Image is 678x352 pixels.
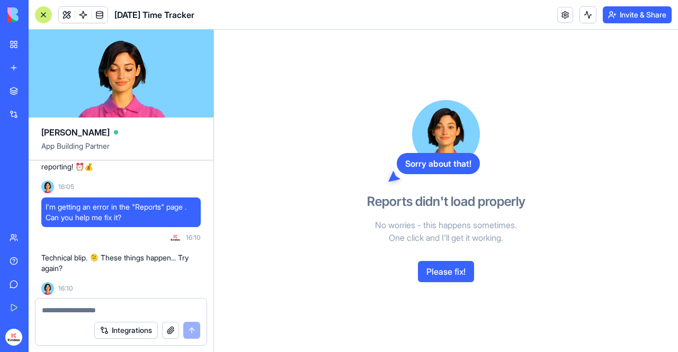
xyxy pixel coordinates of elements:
label: From Date [174,151,210,160]
span: 16:10 [186,233,201,242]
button: Invite & Share [603,6,672,23]
a: Time Entry [4,73,144,89]
span: 16:05 [58,183,74,191]
label: Item [310,198,326,207]
label: Board [174,198,195,207]
p: No worries - this happens sometimes. One click and I'll get it working. [324,219,568,244]
span: App Building Partner [41,141,201,160]
img: Ella_00000_wcx2te.png [41,282,54,295]
span: [DATE] Time Tracker [199,10,283,22]
span: [PERSON_NAME] [41,126,110,139]
span: 16:10 [58,284,73,293]
h3: Reports didn't load properly [367,193,525,210]
div: Report Filters [174,124,438,137]
span: User Management [21,114,85,124]
div: Sorry about that! [397,153,480,174]
p: Project Time Management [40,28,135,38]
p: Technical blip. 🫠 These things happen... Try again? [41,252,201,274]
span: I'm getting an error in the "Reports" page . Can you help me fix it? [46,202,197,223]
img: ACg8ocKsVSJhAtVEAXMh_S3gRIYKsMhcwcKQKezqAUxqC7SPk3IbAMQC=s96-c [169,231,182,244]
label: To Date [310,151,337,160]
span: admin [38,300,58,309]
span: Reports [21,95,49,105]
label: Sub-item [174,245,207,254]
div: Navigation [4,56,144,73]
img: logo [7,7,73,22]
h1: Time Reports [161,45,451,64]
a: User Management [4,111,144,128]
p: Generate comprehensive reports of time entries and earnings with advanced filtering options [161,68,451,94]
button: Please fix! [418,261,474,282]
button: Kinda Supportadmin [13,288,135,310]
span: Kinda Support [38,290,89,300]
a: Reports [4,92,144,109]
span: [DATE] Time Tracker [114,8,194,21]
img: ACg8ocKsVSJhAtVEAXMh_S3gRIYKsMhcwcKQKezqAUxqC7SPk3IbAMQC=s96-c [5,329,22,346]
h1: [DATE] Time Tracker [40,13,135,28]
button: Integrations [94,322,158,339]
img: Ella_00000_wcx2te.png [41,180,54,193]
button: Generate Report [174,293,438,314]
span: Time Entry [21,76,58,86]
label: User Email [310,245,348,254]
